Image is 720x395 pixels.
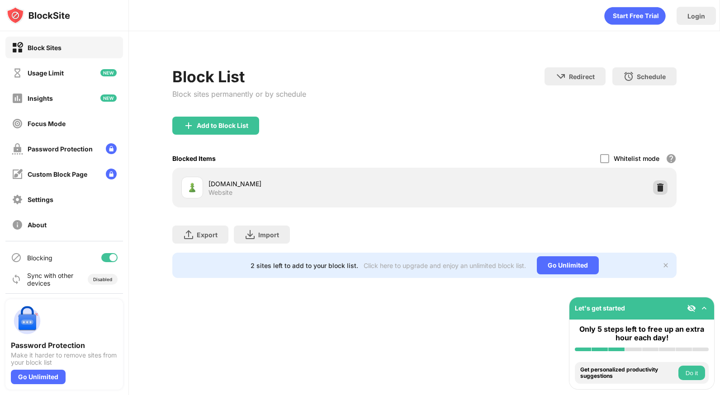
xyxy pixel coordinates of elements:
[258,231,279,239] div: Import
[172,67,306,86] div: Block List
[534,9,711,132] iframe: Sign in with Google Dialog
[537,256,599,274] div: Go Unlimited
[100,69,117,76] img: new-icon.svg
[187,182,198,193] img: favicons
[12,219,23,230] img: about-off.svg
[106,143,117,154] img: lock-menu.svg
[575,304,625,312] div: Let's get started
[28,69,64,77] div: Usage Limit
[208,188,232,197] div: Website
[700,304,709,313] img: omni-setup-toggle.svg
[106,169,117,179] img: lock-menu.svg
[12,118,23,129] img: focus-off.svg
[575,325,709,342] div: Only 5 steps left to free up an extra hour each day!
[28,170,87,178] div: Custom Block Page
[197,231,218,239] div: Export
[662,262,669,269] img: x-button.svg
[197,122,248,129] div: Add to Block List
[12,194,23,205] img: settings-off.svg
[28,44,62,52] div: Block Sites
[678,366,705,380] button: Do it
[208,179,425,188] div: [DOMAIN_NAME]
[27,272,74,287] div: Sync with other devices
[11,274,22,285] img: sync-icon.svg
[12,67,23,79] img: time-usage-off.svg
[28,196,53,203] div: Settings
[28,145,93,153] div: Password Protection
[28,120,66,127] div: Focus Mode
[604,7,666,25] div: animation
[12,143,23,155] img: password-protection-off.svg
[28,221,47,229] div: About
[11,370,66,384] div: Go Unlimited
[12,93,23,104] img: insights-off.svg
[93,277,112,282] div: Disabled
[11,352,118,366] div: Make it harder to remove sites from your block list
[614,155,659,162] div: Whitelist mode
[28,94,53,102] div: Insights
[11,305,43,337] img: push-password-protection.svg
[251,262,358,269] div: 2 sites left to add to your block list.
[12,169,23,180] img: customize-block-page-off.svg
[172,89,306,99] div: Block sites permanently or by schedule
[172,155,216,162] div: Blocked Items
[6,6,70,24] img: logo-blocksite.svg
[687,304,696,313] img: eye-not-visible.svg
[12,42,23,53] img: block-on.svg
[580,367,676,380] div: Get personalized productivity suggestions
[11,252,22,263] img: blocking-icon.svg
[100,94,117,102] img: new-icon.svg
[364,262,526,269] div: Click here to upgrade and enjoy an unlimited block list.
[27,254,52,262] div: Blocking
[11,341,118,350] div: Password Protection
